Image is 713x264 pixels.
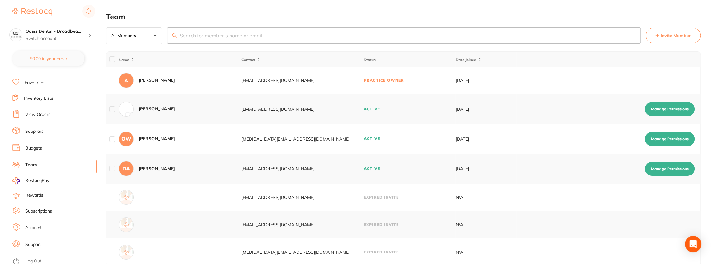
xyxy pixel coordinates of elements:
td: Active [364,94,455,124]
div: OW [119,132,134,146]
a: View Orders [25,112,50,118]
button: Manage Permissions [645,162,695,176]
div: [MEDICAL_DATA][EMAIL_ADDRESS][DOMAIN_NAME] [241,250,363,255]
div: [EMAIL_ADDRESS][DOMAIN_NAME] [241,195,363,200]
div: [PERSON_NAME] [139,77,175,84]
button: Invite Member [646,28,701,43]
div: [EMAIL_ADDRESS][DOMAIN_NAME] [241,78,363,83]
img: Oasis Dental - Broadbeach [10,29,22,41]
div: A [119,73,134,88]
a: Budgets [25,145,42,151]
button: All Members [106,27,162,44]
a: Support [25,242,41,248]
td: [DATE] [455,94,517,124]
td: Active [364,154,455,184]
td: [DATE] [455,67,517,94]
button: Manage Permissions [645,132,695,146]
input: Search for member’s name or email [167,27,641,44]
a: Rewards [25,192,43,199]
td: N/A [455,184,517,211]
p: Switch account [26,36,88,42]
div: DA [119,161,134,176]
h2: Team [106,12,701,21]
td: Active [364,124,455,154]
button: Manage Permissions [645,102,695,116]
div: [PERSON_NAME] [139,106,175,112]
img: Restocq Logo [12,8,52,16]
td: Expired Invite [364,211,455,238]
a: Restocq Logo [12,5,52,19]
td: [DATE] [455,124,517,154]
td: [DATE] [455,154,517,184]
div: [EMAIL_ADDRESS][DOMAIN_NAME] [241,107,363,112]
span: RestocqPay [25,178,49,184]
a: Inventory Lists [24,95,53,102]
div: [PERSON_NAME] [139,166,175,172]
a: RestocqPay [12,177,49,184]
img: RestocqPay [12,177,20,184]
a: Favourites [25,80,45,86]
span: Date Joined [456,57,476,62]
div: Open Intercom Messenger [685,236,701,252]
span: Contact [241,57,255,62]
a: Account [25,225,42,231]
a: Suppliers [25,128,44,135]
p: All Members [111,33,139,38]
span: Name [119,57,129,62]
div: [EMAIL_ADDRESS][DOMAIN_NAME] [241,222,363,227]
td: Expired Invite [364,184,455,211]
td: N/A [455,211,517,238]
a: Team [25,162,37,168]
span: Status [364,57,376,62]
a: Subscriptions [25,208,52,214]
button: $0.00 in your order [12,51,84,66]
div: [MEDICAL_DATA][EMAIL_ADDRESS][DOMAIN_NAME] [241,137,363,142]
div: [EMAIL_ADDRESS][DOMAIN_NAME] [241,166,363,171]
div: [PERSON_NAME] [139,136,175,142]
h4: Oasis Dental - Broadbeach [26,28,88,35]
span: Invite Member [661,32,691,39]
td: Practice Owner [364,67,455,94]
